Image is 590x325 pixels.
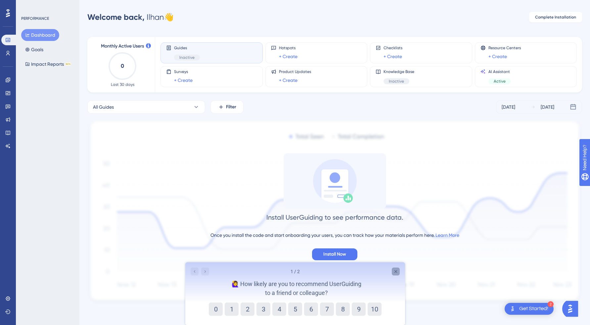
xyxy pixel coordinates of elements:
[121,63,124,69] text: 0
[509,305,517,313] img: launcher-image-alternative-text
[312,248,357,260] button: Install Now
[535,15,576,20] span: Complete Installation
[384,53,402,60] a: + Create
[323,250,346,258] span: Install Now
[435,233,459,238] a: Learn More
[21,44,47,55] button: Goals
[384,45,402,51] span: Checklists
[111,82,134,87] span: Last 30 days
[279,45,297,51] span: Hotspots
[279,53,297,60] a: + Create
[548,301,554,307] div: 2
[210,100,244,114] button: Filter
[519,305,548,312] div: Get Started!
[389,79,404,84] span: Inactive
[562,299,582,319] iframe: UserGuiding AI Assistant Launcher
[279,76,297,84] a: + Create
[488,53,507,60] a: + Create
[21,16,49,21] div: PERFORMANCE
[505,303,554,315] div: Open Get Started! checklist, remaining modules: 2
[101,42,144,50] span: Monthly Active Users
[21,58,75,70] button: Impact ReportsBETA
[226,103,236,111] span: Filter
[494,79,506,84] span: Active
[65,62,71,66] div: BETA
[174,69,193,74] span: Surveys
[93,103,114,111] span: All Guides
[266,213,403,222] div: Install UserGuiding to see performance data.
[541,103,554,111] div: [DATE]
[87,12,174,22] div: Ilhan 👋
[529,12,582,22] button: Complete Installation
[488,45,521,51] span: Resource Centers
[210,231,459,239] div: Once you install the code and start onboarding your users, you can track how your materials perfo...
[16,2,41,10] span: Need Help?
[502,103,515,111] div: [DATE]
[87,100,205,114] button: All Guides
[21,29,59,41] button: Dashboard
[384,69,414,74] span: Knowledge Base
[87,119,582,304] img: 1ec67ef948eb2d50f6bf237e9abc4f97.svg
[174,76,193,84] a: + Create
[87,12,145,22] span: Welcome back,
[279,69,311,74] span: Product Updates
[185,262,405,325] iframe: To enrich screen reader interactions, please activate Accessibility in Grammarly extension settings
[488,69,511,74] span: AI Assistant
[174,45,200,51] span: Guides
[179,55,195,60] span: Inactive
